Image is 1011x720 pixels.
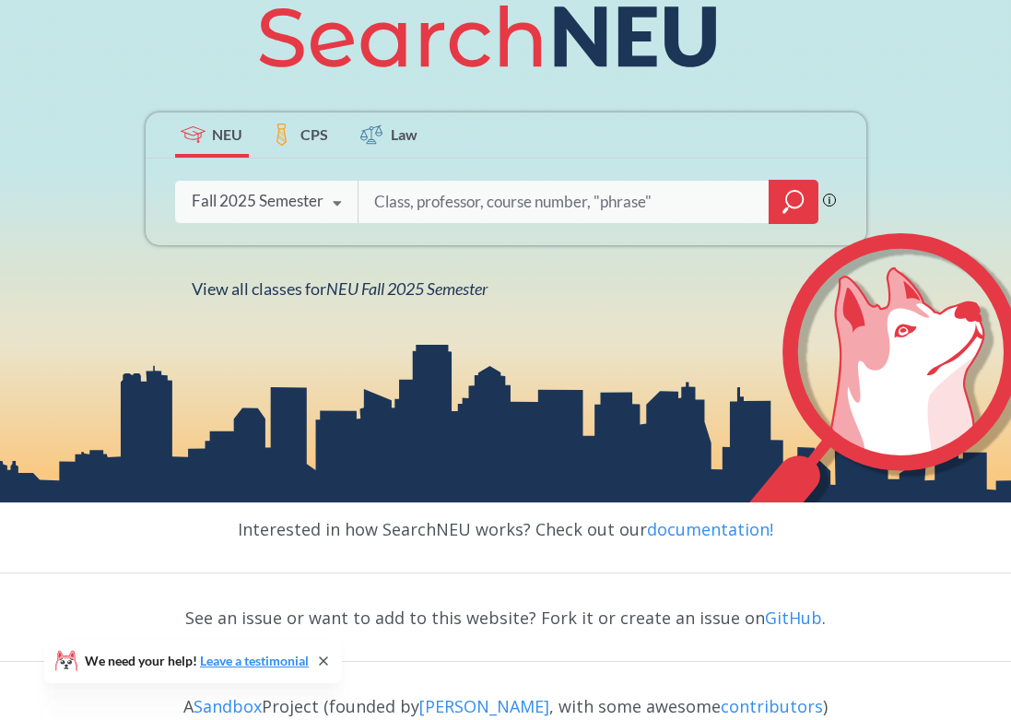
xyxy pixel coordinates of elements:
a: Sandbox [194,695,262,717]
div: Fall 2025 Semester [192,191,323,211]
a: GitHub [765,607,822,629]
input: Class, professor, course number, "phrase" [372,183,756,221]
a: documentation! [647,518,773,540]
span: NEU Fall 2025 Semester [326,278,488,299]
div: magnifying glass [769,180,818,224]
span: View all classes for [192,278,488,299]
span: NEU [212,124,242,145]
span: Law [391,124,417,145]
svg: magnifying glass [782,189,805,215]
a: contributors [721,695,823,717]
a: [PERSON_NAME] [419,695,549,717]
span: CPS [300,124,328,145]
